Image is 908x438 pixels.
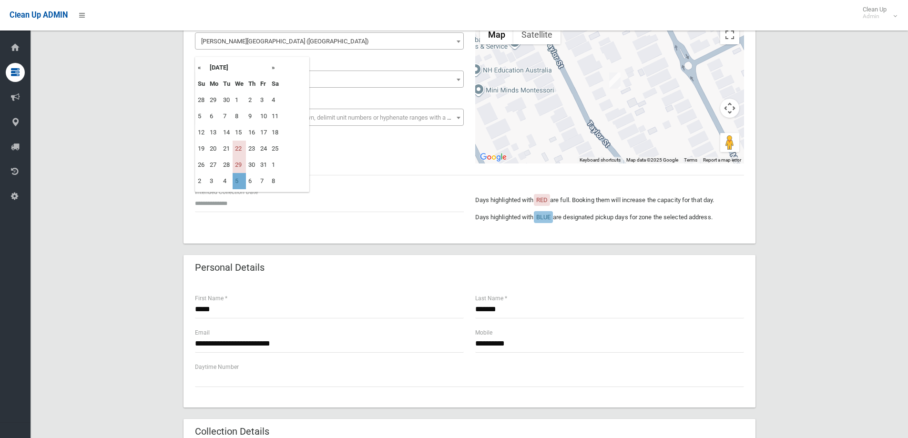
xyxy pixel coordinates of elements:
td: 8 [233,108,246,124]
td: 4 [221,173,233,189]
td: 1 [269,157,281,173]
small: Admin [863,13,887,20]
div: 92 Taylor Street, LAKEMBA NSW 2195 [609,72,621,89]
a: Terms (opens in new tab) [684,157,697,163]
td: 27 [207,157,221,173]
a: Open this area in Google Maps (opens a new window) [478,151,509,163]
td: 25 [269,141,281,157]
td: 10 [258,108,269,124]
button: Show satellite imagery [513,25,561,44]
td: 28 [221,157,233,173]
td: 20 [207,141,221,157]
td: 4 [269,92,281,108]
button: Toggle fullscreen view [720,25,739,44]
td: 28 [195,92,207,108]
th: Th [246,76,258,92]
td: 12 [195,124,207,141]
td: 8 [269,173,281,189]
th: [DATE] [207,60,269,76]
span: Clean Up [858,6,896,20]
td: 3 [258,92,269,108]
td: 19 [195,141,207,157]
td: 6 [207,108,221,124]
button: Drag Pegman onto the map to open Street View [720,133,739,152]
td: 29 [233,157,246,173]
button: Show street map [480,25,513,44]
td: 1 [233,92,246,108]
td: 9 [246,108,258,124]
td: 6 [246,173,258,189]
td: 14 [221,124,233,141]
td: 7 [221,108,233,124]
span: BLUE [536,214,551,221]
td: 29 [207,92,221,108]
td: 2 [246,92,258,108]
span: 92 [195,71,464,88]
button: Map camera controls [720,99,739,118]
th: Su [195,76,207,92]
td: 5 [233,173,246,189]
span: Clean Up ADMIN [10,10,68,20]
span: Select the unit number from the dropdown, delimit unit numbers or hyphenate ranges with a comma [201,114,468,121]
td: 7 [258,173,269,189]
td: 31 [258,157,269,173]
span: RED [536,196,548,204]
th: Fr [258,76,269,92]
a: Report a map error [703,157,741,163]
th: Sa [269,76,281,92]
td: 16 [246,124,258,141]
td: 15 [233,124,246,141]
th: » [269,60,281,76]
td: 13 [207,124,221,141]
td: 11 [269,108,281,124]
th: Tu [221,76,233,92]
td: 23 [246,141,258,157]
td: 17 [258,124,269,141]
td: 22 [233,141,246,157]
td: 30 [221,92,233,108]
span: 92 [197,73,461,86]
img: Google [478,151,509,163]
span: Taylor Street (LAKEMBA 2195) [197,35,461,48]
td: 2 [195,173,207,189]
td: 21 [221,141,233,157]
button: Keyboard shortcuts [580,157,621,163]
span: Map data ©2025 Google [626,157,678,163]
td: 18 [269,124,281,141]
p: Days highlighted with are full. Booking them will increase the capacity for that day. [475,194,744,206]
span: Taylor Street (LAKEMBA 2195) [195,32,464,50]
header: Personal Details [184,258,276,277]
p: Days highlighted with are designated pickup days for zone the selected address. [475,212,744,223]
td: 3 [207,173,221,189]
th: We [233,76,246,92]
td: 30 [246,157,258,173]
th: « [195,60,207,76]
td: 24 [258,141,269,157]
td: 5 [195,108,207,124]
td: 26 [195,157,207,173]
th: Mo [207,76,221,92]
